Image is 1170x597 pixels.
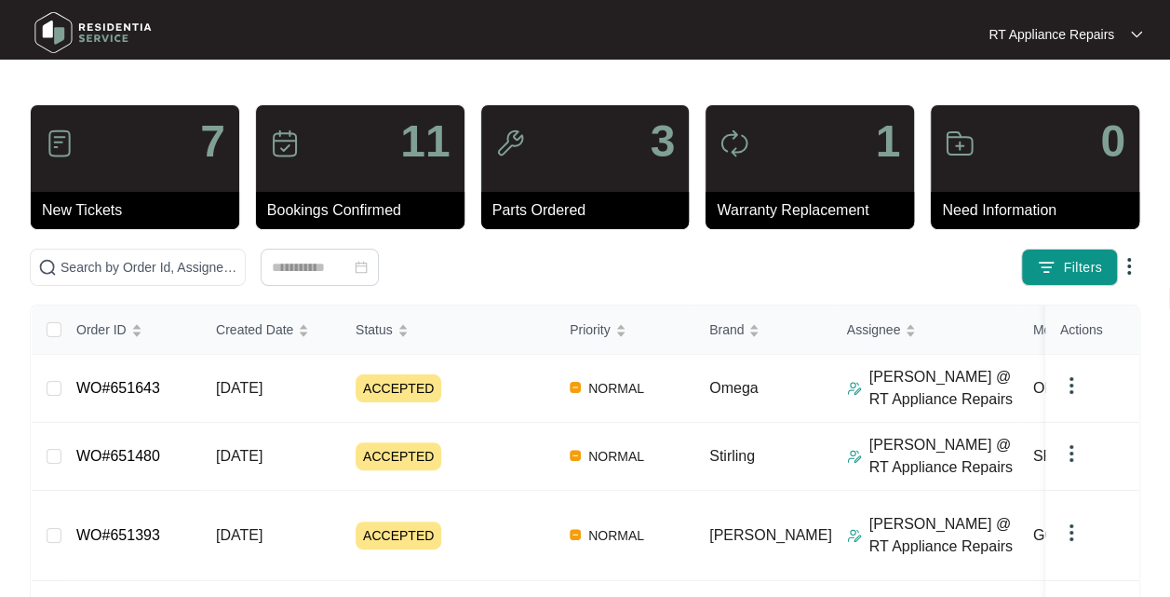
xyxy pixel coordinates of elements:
span: ACCEPTED [356,374,441,402]
img: residentia service logo [28,5,158,61]
img: dropdown arrow [1131,30,1142,39]
img: icon [945,129,975,158]
span: [DATE] [216,448,262,464]
span: [DATE] [216,527,262,543]
p: Need Information [942,199,1139,222]
img: search-icon [38,258,57,277]
th: Order ID [61,305,201,355]
span: [DATE] [216,380,262,396]
p: 7 [200,119,225,164]
p: [PERSON_NAME] @ RT Appliance Repairs [869,434,1018,479]
th: Assignee [832,305,1018,355]
img: icon [45,129,74,158]
img: Assigner Icon [847,381,862,396]
span: Omega [709,380,758,396]
th: Priority [555,305,694,355]
span: Assignee [847,319,901,340]
p: RT Appliance Repairs [988,25,1114,44]
th: Brand [694,305,832,355]
span: Brand [709,319,744,340]
p: 3 [651,119,676,164]
p: Bookings Confirmed [267,199,464,222]
a: WO#651480 [76,448,160,464]
span: Order ID [76,319,127,340]
img: icon [270,129,300,158]
img: icon [719,129,749,158]
img: Vercel Logo [570,382,581,393]
span: NORMAL [581,445,652,468]
th: Created Date [201,305,341,355]
p: 0 [1100,119,1125,164]
span: ACCEPTED [356,442,441,470]
a: WO#651393 [76,527,160,543]
span: Priority [570,319,611,340]
p: 11 [400,119,450,164]
p: New Tickets [42,199,239,222]
img: Vercel Logo [570,450,581,461]
span: [PERSON_NAME] [709,527,832,543]
img: dropdown arrow [1118,255,1140,278]
span: Created Date [216,319,293,340]
button: filter iconFilters [1021,249,1118,286]
img: Assigner Icon [847,528,862,543]
input: Search by Order Id, Assignee Name, Customer Name, Brand and Model [61,257,237,278]
p: [PERSON_NAME] @ RT Appliance Repairs [869,366,1018,411]
span: Model [1033,319,1069,340]
a: WO#651643 [76,380,160,396]
img: Assigner Icon [847,449,862,464]
img: Vercel Logo [570,529,581,540]
span: NORMAL [581,377,652,400]
img: filter icon [1037,258,1056,277]
p: Parts Ordered [492,199,690,222]
span: Stirling [709,448,755,464]
p: 1 [875,119,900,164]
span: Status [356,319,393,340]
p: Warranty Replacement [717,199,914,222]
p: [PERSON_NAME] @ RT Appliance Repairs [869,513,1018,558]
span: Filters [1063,258,1102,278]
span: NORMAL [581,524,652,547]
th: Actions [1045,305,1138,355]
img: dropdown arrow [1060,522,1083,544]
img: icon [495,129,525,158]
span: ACCEPTED [356,522,441,550]
img: dropdown arrow [1060,374,1083,397]
img: dropdown arrow [1060,442,1083,465]
th: Status [341,305,555,355]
